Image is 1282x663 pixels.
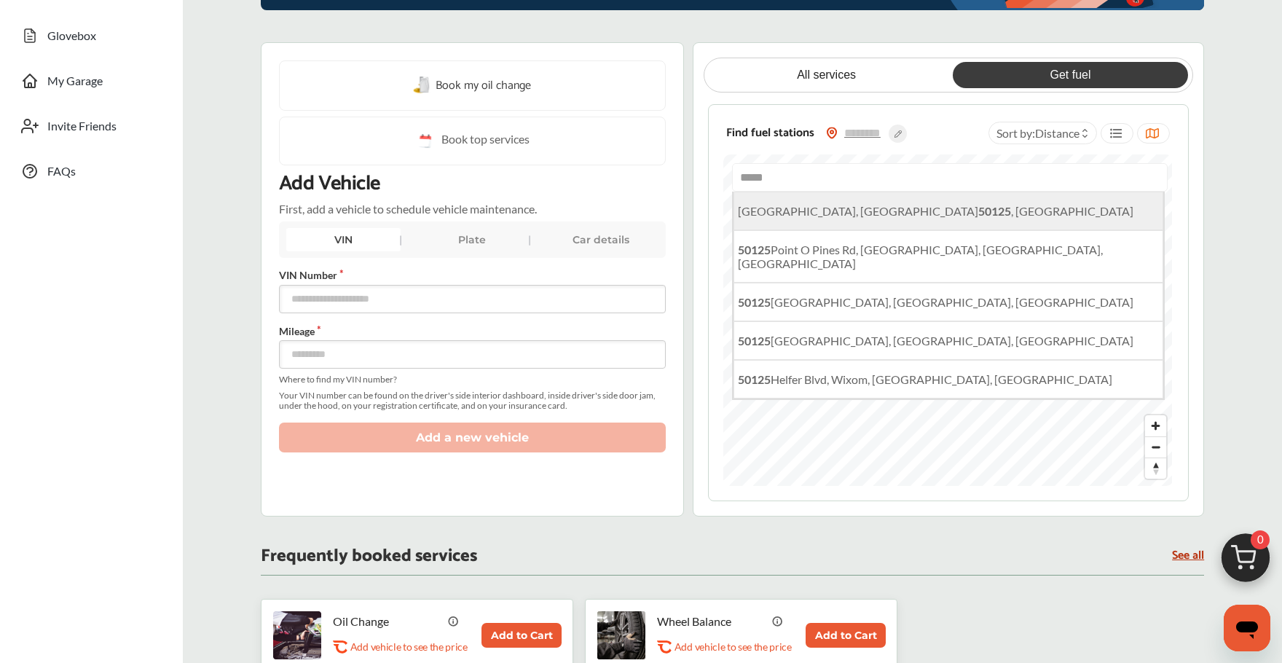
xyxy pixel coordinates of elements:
[738,334,1133,348] span: [GEOGRAPHIC_DATA], [GEOGRAPHIC_DATA], [GEOGRAPHIC_DATA]
[279,202,537,216] p: First, add a vehicle to schedule vehicle maintenance.
[1035,126,1080,140] span: Distance
[1145,458,1166,479] span: Reset bearing to north
[47,28,96,47] span: Glovebox
[1251,530,1270,549] span: 0
[726,123,814,143] span: Find fuel stations
[415,132,434,150] img: cal_icon.0803b883.svg
[13,62,168,100] a: My Garage
[279,325,666,337] label: Mileage
[996,126,1080,140] span: Sort by :
[709,62,944,88] a: All services
[47,74,103,93] span: My Garage
[738,204,1133,218] span: [GEOGRAPHIC_DATA], [GEOGRAPHIC_DATA] , [GEOGRAPHIC_DATA]
[597,611,645,659] img: tire-wheel-balance-thumb.jpg
[413,76,432,95] img: oil-change.e5047c97.svg
[436,76,531,95] span: Book my oil change
[544,228,658,251] div: Car details
[978,204,1011,218] b: 50125
[47,164,76,183] span: FAQs
[441,132,530,150] span: Book top services
[723,154,1172,486] canvas: Map
[738,295,1133,309] span: [GEOGRAPHIC_DATA], [GEOGRAPHIC_DATA], [GEOGRAPHIC_DATA]
[350,640,468,654] p: Add vehicle to see the price
[413,76,531,95] a: Book my oil change
[13,107,168,145] a: Invite Friends
[738,243,771,256] b: 50125
[738,295,771,309] b: 50125
[415,228,530,251] div: Plate
[1145,458,1166,479] button: Reset bearing to north
[738,334,771,348] b: 50125
[279,374,666,385] span: Where to find my VIN number?
[13,152,168,190] a: FAQs
[448,615,460,627] img: info_icon_vector.svg
[47,119,117,138] span: Invite Friends
[826,127,838,139] img: location_vector_orange.38f05af8.svg
[738,243,1103,270] span: Point O Pines Rd, [GEOGRAPHIC_DATA], [GEOGRAPHIC_DATA], [GEOGRAPHIC_DATA]
[806,623,886,648] button: Add to Cart
[286,228,401,251] div: VIN
[675,640,792,654] p: Add vehicle to see the price
[738,372,771,386] b: 50125
[279,171,380,196] p: Add Vehicle
[1224,605,1270,651] iframe: Button to launch messaging window
[333,614,442,628] p: Oil Change
[953,62,1188,88] a: Get fuel
[1172,549,1204,562] a: See all
[481,623,562,648] button: Add to Cart
[1145,437,1166,458] span: Zoom out
[1145,436,1166,458] button: Zoom out
[1211,527,1281,597] img: cart_icon.3d0951e8.svg
[261,549,477,563] p: Frequently booked services
[279,117,666,165] a: Book top services
[772,615,784,627] img: info_icon_vector.svg
[279,269,666,281] label: VIN Number
[279,391,666,411] span: Your VIN number can be found on the driver's side interior dashboard, inside driver's side door j...
[657,614,766,628] p: Wheel Balance
[273,611,321,659] img: oil-change-thumb.jpg
[738,372,1112,386] span: Helfer Blvd, Wixom, [GEOGRAPHIC_DATA], [GEOGRAPHIC_DATA]
[13,17,168,55] a: Glovebox
[1145,415,1166,436] button: Zoom in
